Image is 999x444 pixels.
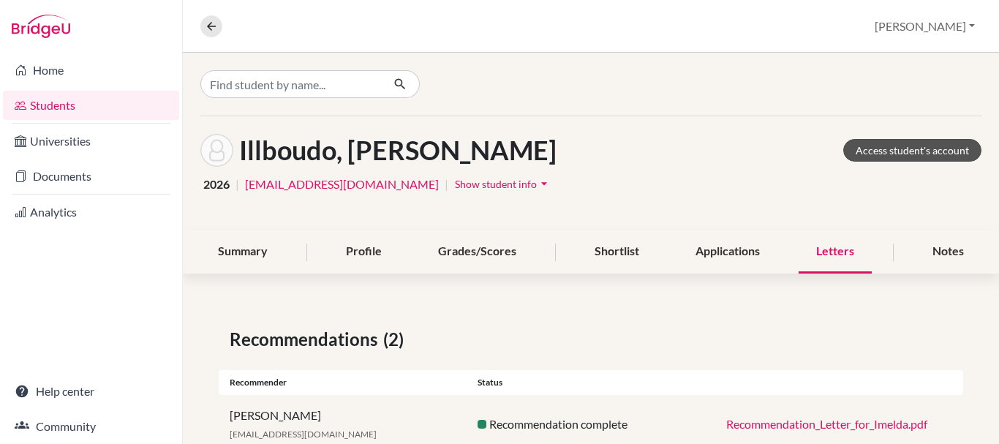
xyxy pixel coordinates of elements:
div: Notes [915,230,981,274]
span: | [445,176,448,193]
a: Analytics [3,197,179,227]
a: Recommendation_Letter_for_Imelda.pdf [726,417,927,431]
span: Recommendations [230,326,383,353]
span: [EMAIL_ADDRESS][DOMAIN_NAME] [230,429,377,440]
div: Grades/Scores [421,230,534,274]
a: Community [3,412,179,441]
img: Imelda Illboudo's avatar [200,134,233,167]
a: Documents [3,162,179,191]
img: Bridge-U [12,15,70,38]
a: Home [3,56,179,85]
div: Shortlist [577,230,657,274]
input: Find student by name... [200,70,382,98]
a: [EMAIL_ADDRESS][DOMAIN_NAME] [245,176,439,193]
div: Summary [200,230,285,274]
div: Letters [799,230,872,274]
div: Applications [678,230,777,274]
div: Recommendation complete [467,415,715,433]
div: [PERSON_NAME] [219,407,467,442]
div: Profile [328,230,399,274]
span: 2026 [203,176,230,193]
div: Recommender [219,376,467,389]
a: Universities [3,127,179,156]
a: Access student's account [843,139,981,162]
a: Help center [3,377,179,406]
div: Status [467,376,715,389]
i: arrow_drop_down [537,176,551,191]
button: [PERSON_NAME] [868,12,981,40]
button: Show student infoarrow_drop_down [454,173,552,195]
a: Students [3,91,179,120]
span: Show student info [455,178,537,190]
span: (2) [383,326,410,353]
span: | [235,176,239,193]
h1: Illboudo, [PERSON_NAME] [239,135,557,166]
